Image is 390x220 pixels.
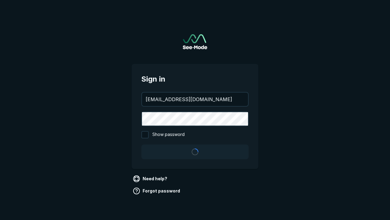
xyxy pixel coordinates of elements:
a: Go to sign in [183,34,207,49]
span: Sign in [141,74,249,85]
img: See-Mode Logo [183,34,207,49]
a: Need help? [132,174,170,184]
a: Forgot password [132,186,183,196]
span: Show password [152,131,185,138]
input: your@email.com [142,93,248,106]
